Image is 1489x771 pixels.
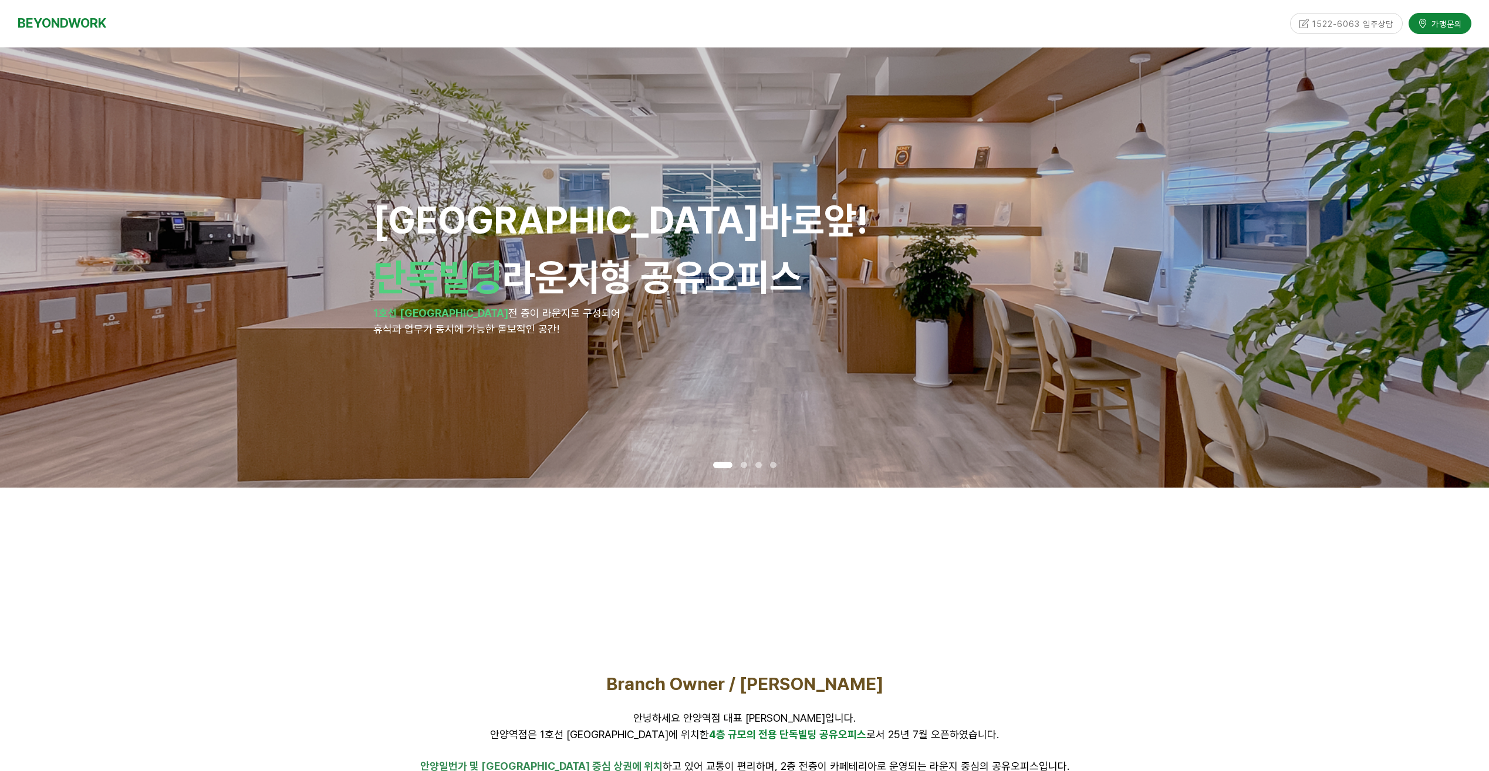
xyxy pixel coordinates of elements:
span: 휴식과 업무가 동시에 가능한 돋보적인 공간! [373,323,559,335]
span: 가맹문의 [1428,15,1462,27]
span: 바로앞! [759,198,868,242]
a: 가맹문의 [1409,11,1471,31]
span: Branch Owner / [PERSON_NAME] [606,673,883,694]
a: BEYONDWORK [18,12,106,34]
span: 4층 규모의 전용 단독빌딩 공유오피스 [709,728,866,740]
strong: 1호선 [GEOGRAPHIC_DATA] [373,307,508,319]
span: 단독빌딩 [373,255,502,299]
span: [GEOGRAPHIC_DATA] [373,198,868,242]
span: 전 층이 라운지로 구성되어 [508,307,620,319]
span: 안녕하세요 안양역점 대표 [PERSON_NAME]입니다. 안양역점은 1호선 [GEOGRAPHIC_DATA]에 위치한 로서 25년 7월 오픈하였습니다. [490,712,999,740]
span: 라운지형 공유오피스 [373,255,802,299]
